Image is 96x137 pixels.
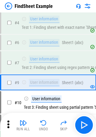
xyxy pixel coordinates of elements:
[13,118,33,132] button: Run All
[5,2,12,10] img: Back
[29,79,59,86] div: User information
[15,60,19,65] span: # 7
[60,127,67,131] div: Skip
[39,127,48,131] div: Undo
[20,119,27,126] img: Run All
[60,119,67,126] img: Skip
[54,118,73,132] button: Skip
[29,55,59,63] div: User information
[15,20,19,25] span: # 4
[15,100,21,105] span: # 10
[84,2,91,10] img: Settings menu
[29,15,59,23] div: User information
[79,120,89,130] img: Main button
[29,39,59,46] div: User information
[15,80,19,85] span: # 9
[76,4,81,9] img: Support
[16,127,30,131] div: Run All
[40,119,47,126] img: Undo
[31,95,62,102] div: User information
[22,39,83,46] div: Sheet1 (abc)
[22,79,83,86] div: Sheet1 (abc)
[15,3,53,9] div: FindSheet Example
[34,118,53,132] button: Undo
[15,40,19,45] span: # 6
